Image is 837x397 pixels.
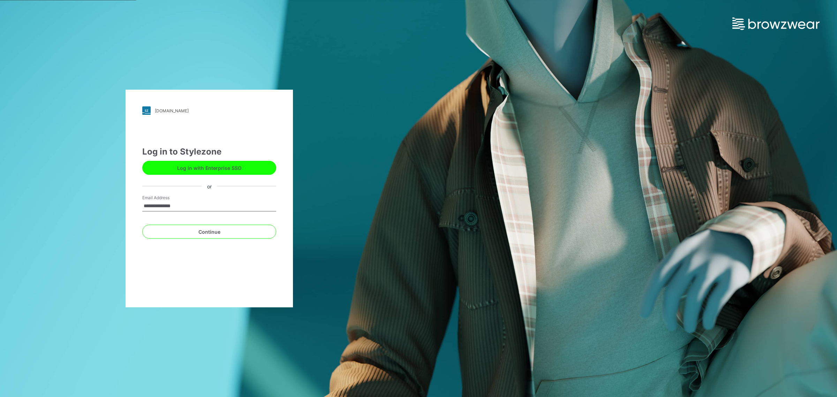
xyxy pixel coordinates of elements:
img: browzwear-logo.e42bd6dac1945053ebaf764b6aa21510.svg [732,17,820,30]
label: Email Address [142,195,191,201]
img: stylezone-logo.562084cfcfab977791bfbf7441f1a819.svg [142,106,151,115]
div: Log in to Stylezone [142,145,276,158]
button: Log in with Enterprise SSO [142,161,276,175]
div: [DOMAIN_NAME] [155,108,189,113]
button: Continue [142,225,276,239]
a: [DOMAIN_NAME] [142,106,276,115]
div: or [202,182,217,190]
